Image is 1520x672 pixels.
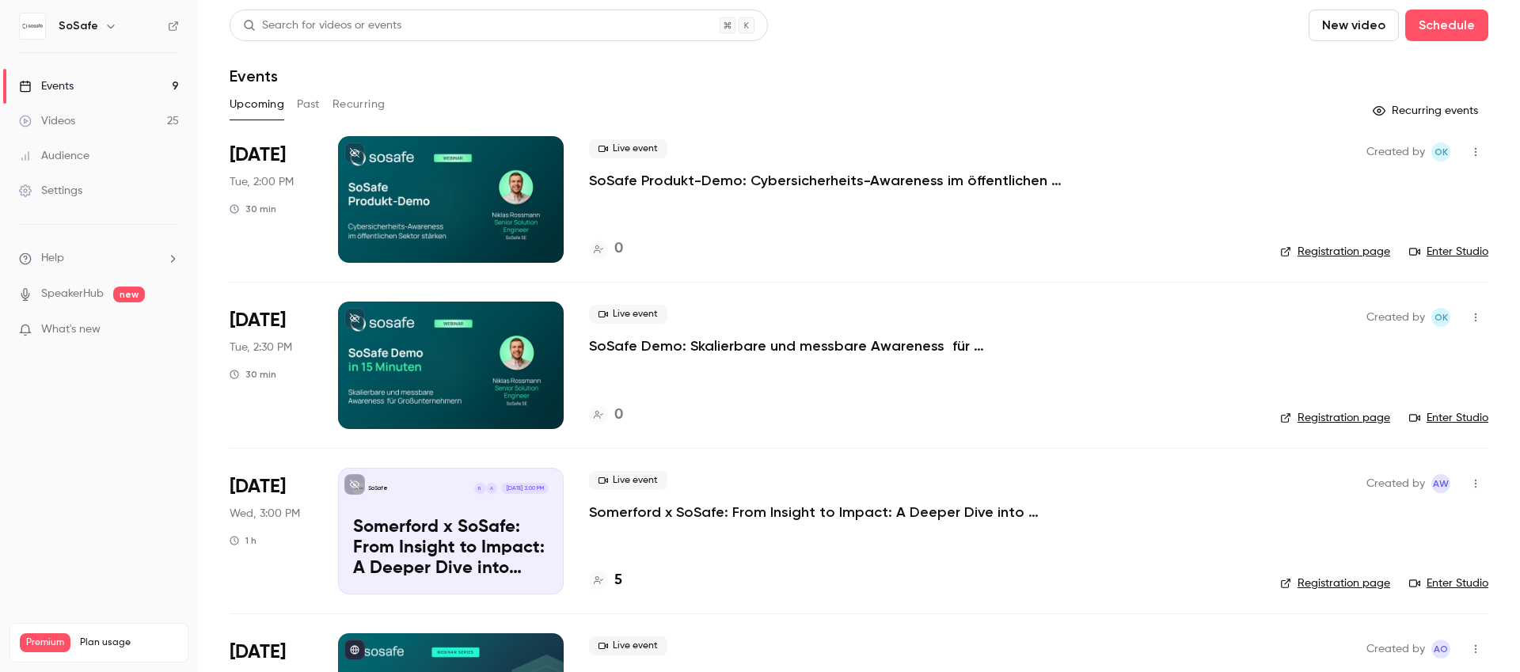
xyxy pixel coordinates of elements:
span: new [113,287,145,302]
span: OK [1434,308,1448,327]
div: Search for videos or events [243,17,401,34]
span: [DATE] [230,308,286,333]
div: R [473,482,486,495]
span: Live event [589,471,667,490]
span: [DATE] [230,640,286,665]
h4: 5 [614,570,622,591]
h1: Events [230,66,278,85]
a: 0 [589,238,623,260]
span: Plan usage [80,636,178,649]
button: New video [1309,9,1399,41]
button: Past [297,92,320,117]
span: Live event [589,305,667,324]
h6: SoSafe [59,18,98,34]
span: AO [1434,640,1448,659]
span: Created by [1366,308,1425,327]
span: Tue, 2:00 PM [230,174,294,190]
span: Live event [589,636,667,655]
span: Created by [1366,142,1425,161]
div: 30 min [230,203,276,215]
li: help-dropdown-opener [19,250,179,267]
button: Schedule [1405,9,1488,41]
div: 1 h [230,534,256,547]
span: AW [1433,474,1449,493]
button: Recurring [332,92,386,117]
span: Created by [1366,640,1425,659]
div: A [485,482,498,495]
a: Enter Studio [1409,410,1488,426]
a: Registration page [1280,575,1390,591]
a: SpeakerHub [41,286,104,302]
h4: 0 [614,238,623,260]
a: Somerford x SoSafe: From Insight to Impact: A Deeper Dive into Behavioral Science in Cybersecurit... [338,468,564,594]
p: Somerford x SoSafe: From Insight to Impact: A Deeper Dive into Behavioral Science in Cybersecurity [353,518,549,579]
button: Recurring events [1366,98,1488,123]
a: 0 [589,404,623,426]
div: Videos [19,113,75,129]
a: SoSafe Produkt-Demo: Cybersicherheits-Awareness im öffentlichen Sektor stärken [589,171,1064,190]
span: Premium [20,633,70,652]
div: Aug 26 Tue, 2:00 PM (Europe/Paris) [230,136,313,263]
span: [DATE] [230,142,286,168]
p: SoSafe [368,484,388,492]
button: Upcoming [230,92,284,117]
a: Registration page [1280,244,1390,260]
span: Wed, 3:00 PM [230,506,300,522]
div: Audience [19,148,89,164]
a: 5 [589,570,622,591]
div: Settings [19,183,82,199]
h4: 0 [614,404,623,426]
div: Sep 3 Wed, 3:00 PM (Europe/Berlin) [230,468,313,594]
span: Alba Oni [1431,640,1450,659]
a: Registration page [1280,410,1390,426]
div: Aug 26 Tue, 2:30 PM (Europe/Paris) [230,302,313,428]
div: 30 min [230,368,276,381]
span: What's new [41,321,101,338]
span: OK [1434,142,1448,161]
iframe: Noticeable Trigger [160,323,179,337]
span: Olga Krukova [1431,308,1450,327]
a: Enter Studio [1409,244,1488,260]
a: SoSafe Demo: Skalierbare und messbare Awareness für Großunternehmern [589,336,1064,355]
span: Alexandra Wasilewski [1431,474,1450,493]
span: Olga Krukova [1431,142,1450,161]
div: Events [19,78,74,94]
span: [DATE] 3:00 PM [501,483,548,494]
a: Somerford x SoSafe: From Insight to Impact: A Deeper Dive into Behavioral Science in Cybersecurity [589,503,1064,522]
span: Help [41,250,64,267]
span: Live event [589,139,667,158]
span: Created by [1366,474,1425,493]
a: Enter Studio [1409,575,1488,591]
span: [DATE] [230,474,286,499]
span: Tue, 2:30 PM [230,340,292,355]
img: SoSafe [20,13,45,39]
